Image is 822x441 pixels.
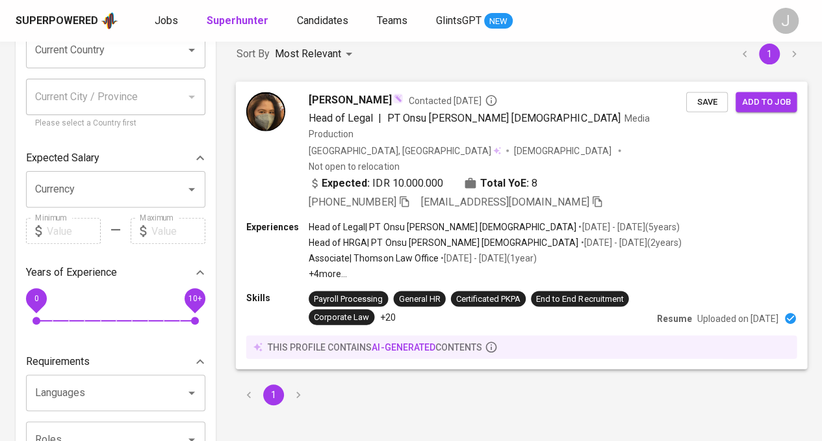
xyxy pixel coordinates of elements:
button: page 1 [759,44,780,64]
p: Sort By [237,46,270,62]
a: Teams [377,13,410,29]
span: NEW [484,15,513,28]
p: Requirements [26,354,90,369]
b: Superhunter [207,14,268,27]
div: Expected Salary [26,145,205,171]
div: Certificated PKPA [456,293,520,305]
svg: By Batam recruiter [485,94,498,107]
p: +4 more ... [309,267,682,280]
div: End to End Recruitment [536,293,623,305]
nav: pagination navigation [732,44,806,64]
b: Expected: [322,175,370,191]
div: J [773,8,799,34]
span: [PERSON_NAME] [309,92,391,107]
p: Uploaded on [DATE] [697,312,778,325]
b: Total YoE: [480,175,529,191]
span: [EMAIL_ADDRESS][DOMAIN_NAME] [421,195,589,207]
button: page 1 [263,384,284,405]
div: Years of Experience [26,260,205,286]
span: Media Production [309,113,650,139]
p: Years of Experience [26,265,117,280]
p: Please select a Country first [35,117,196,130]
p: +20 [379,310,395,323]
span: | [378,110,381,126]
span: [PHONE_NUMBER] [309,195,396,207]
p: Resume [657,312,692,325]
a: [PERSON_NAME]Contacted [DATE]Head of Legal|PT Onsu [PERSON_NAME] [DEMOGRAPHIC_DATA]Media Producti... [237,82,806,369]
input: Value [151,218,205,244]
span: 10+ [188,294,201,303]
p: • [DATE] - [DATE] ( 5 years ) [576,220,679,234]
span: Candidates [297,14,348,27]
a: Superpoweredapp logo [16,11,118,31]
span: 8 [532,175,537,191]
span: Head of Legal [309,111,373,124]
span: Contacted [DATE] [408,94,497,107]
p: Head of Legal | PT Onsu [PERSON_NAME] [DEMOGRAPHIC_DATA] [309,220,576,234]
p: Expected Salary [26,150,99,166]
span: Jobs [155,14,178,27]
input: Value [47,218,101,244]
button: Add to job [736,92,797,112]
div: Superpowered [16,14,98,29]
p: Not open to relocation [309,159,399,172]
button: Open [183,384,201,402]
span: Add to job [742,94,790,109]
div: IDR 10.000.000 [309,175,443,191]
span: [DEMOGRAPHIC_DATA] [514,144,613,157]
a: Jobs [155,13,181,29]
span: Save [693,94,721,109]
p: Most Relevant [275,46,341,62]
button: Save [686,92,728,112]
div: [GEOGRAPHIC_DATA], [GEOGRAPHIC_DATA] [309,144,501,157]
img: app logo [101,11,118,31]
p: • [DATE] - [DATE] ( 2 years ) [578,236,681,249]
a: GlintsGPT NEW [436,13,513,29]
span: 0 [34,294,38,303]
button: Open [183,180,201,198]
span: PT Onsu [PERSON_NAME] [DEMOGRAPHIC_DATA] [387,111,620,124]
a: Superhunter [207,13,271,29]
img: 78fca59c746d119bf4e63c72ce4983ab.jpg [246,92,285,131]
p: Head of HRGA | PT Onsu [PERSON_NAME] [DEMOGRAPHIC_DATA] [309,236,578,249]
p: Experiences [246,220,309,234]
span: Teams [377,14,407,27]
div: Payroll Processing [314,293,383,305]
div: Corporate Law [314,311,369,323]
p: Associate | Thomson Law Office [309,252,439,265]
span: AI-generated [372,341,435,352]
div: Requirements [26,349,205,375]
button: Open [183,41,201,59]
p: this profile contains contents [268,340,482,353]
span: GlintsGPT [436,14,482,27]
p: • [DATE] - [DATE] ( 1 year ) [439,252,537,265]
img: magic_wand.svg [392,93,403,103]
nav: pagination navigation [237,384,311,405]
a: Candidates [297,13,351,29]
div: Most Relevant [275,42,357,66]
p: Skills [246,291,309,304]
div: General HR [398,293,440,305]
